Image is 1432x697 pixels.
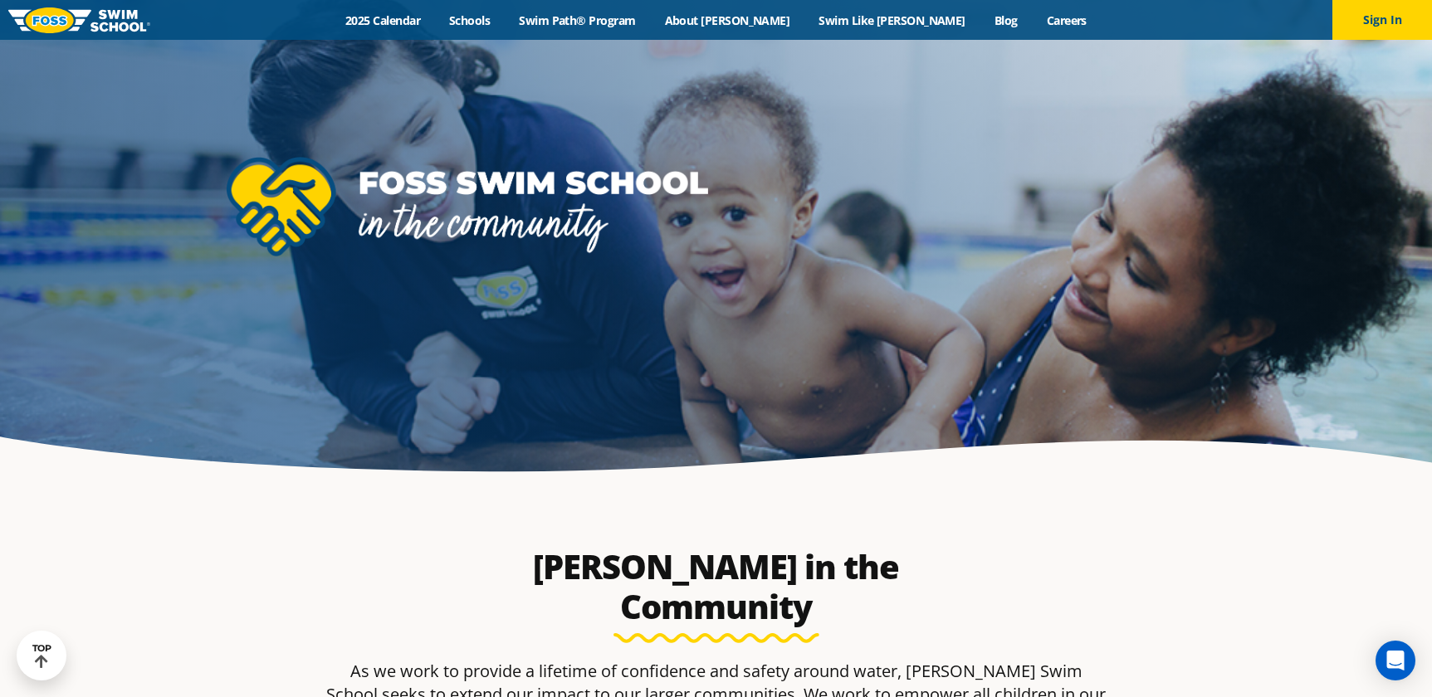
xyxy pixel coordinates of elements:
[980,12,1032,28] a: Blog
[491,547,942,626] h2: [PERSON_NAME] in the Community
[331,12,435,28] a: 2025 Calendar
[435,12,505,28] a: Schools
[650,12,804,28] a: About [PERSON_NAME]
[1376,641,1415,680] div: Open Intercom Messenger
[1032,12,1101,28] a: Careers
[804,12,980,28] a: Swim Like [PERSON_NAME]
[8,7,150,33] img: FOSS Swim School Logo
[32,643,51,669] div: TOP
[505,12,650,28] a: Swim Path® Program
